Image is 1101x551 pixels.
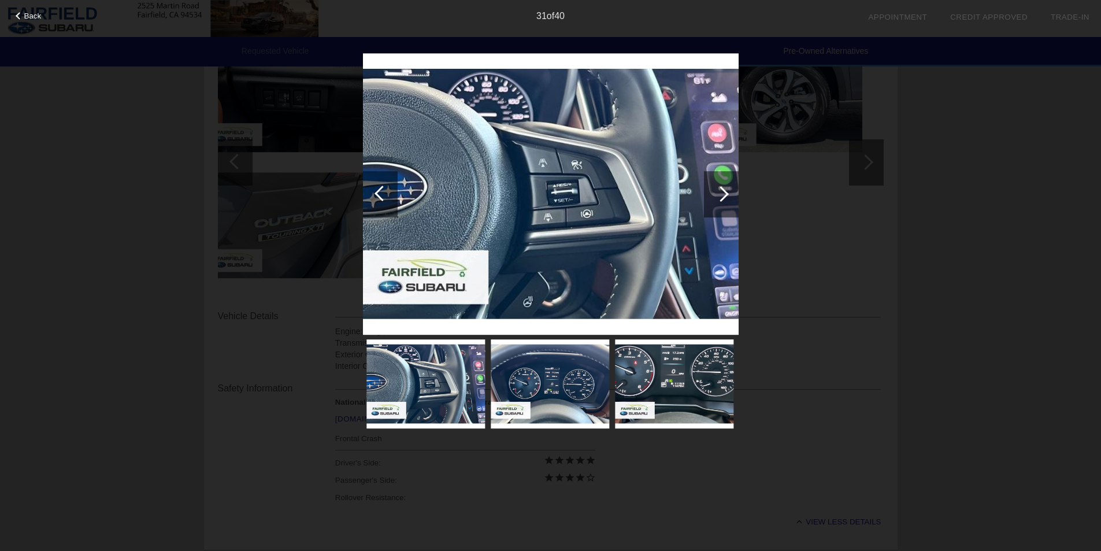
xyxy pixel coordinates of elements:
a: Appointment [868,13,927,21]
img: 89ae8b808b85cd48f5892c8a829c14c8x.jpg [615,339,733,428]
span: 40 [554,11,565,21]
span: Back [24,12,42,20]
span: 31 [536,11,547,21]
a: Credit Approved [950,13,1028,21]
img: 07f48423d3a5dbe0c41f0e9bb6a2cd69x.jpg [363,53,739,335]
a: Trade-In [1051,13,1089,21]
img: 7d8710f76342aa6c2dca57fb144714eax.jpg [491,339,609,428]
img: 07f48423d3a5dbe0c41f0e9bb6a2cd69x.jpg [366,339,485,428]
